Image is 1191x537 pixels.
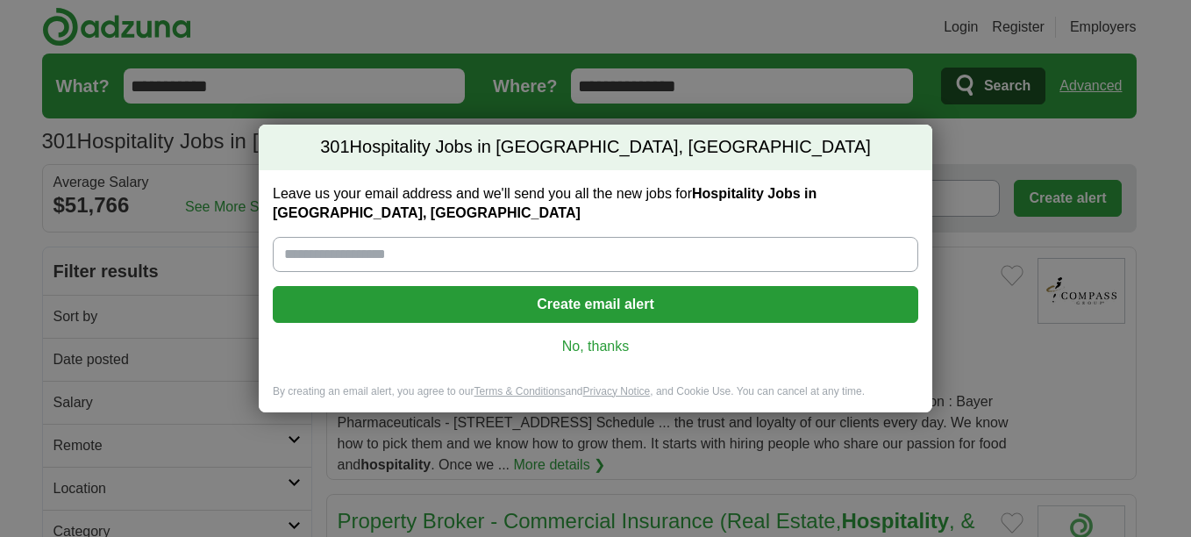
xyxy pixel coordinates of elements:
[273,184,918,223] label: Leave us your email address and we'll send you all the new jobs for
[320,135,349,160] span: 301
[273,286,918,323] button: Create email alert
[583,385,651,397] a: Privacy Notice
[287,337,904,356] a: No, thanks
[259,384,932,413] div: By creating an email alert, you agree to our and , and Cookie Use. You can cancel at any time.
[273,186,817,220] strong: Hospitality Jobs in [GEOGRAPHIC_DATA], [GEOGRAPHIC_DATA]
[259,125,932,170] h2: Hospitality Jobs in [GEOGRAPHIC_DATA], [GEOGRAPHIC_DATA]
[474,385,565,397] a: Terms & Conditions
